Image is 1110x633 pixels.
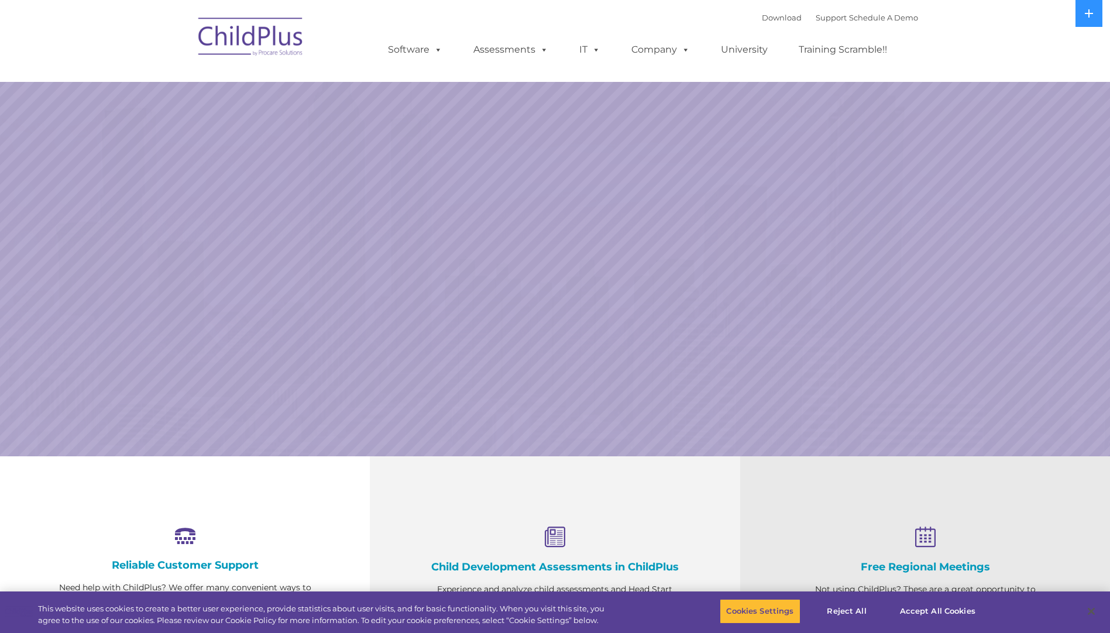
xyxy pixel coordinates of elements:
a: Company [620,38,702,61]
div: This website uses cookies to create a better user experience, provide statistics about user visit... [38,603,610,626]
p: Need help with ChildPlus? We offer many convenient ways to contact our amazing Customer Support r... [59,580,311,624]
a: Learn More [754,331,940,380]
a: Training Scramble!! [787,38,899,61]
a: University [709,38,779,61]
font: | [762,13,918,22]
h4: Child Development Assessments in ChildPlus [428,560,681,573]
button: Cookies Settings [720,599,800,624]
h4: Free Regional Meetings [799,560,1051,573]
button: Close [1078,598,1104,624]
button: Reject All [810,599,884,624]
a: Schedule A Demo [849,13,918,22]
img: ChildPlus by Procare Solutions [193,9,310,68]
p: Experience and analyze child assessments and Head Start data management in one system with zero c... [428,582,681,626]
a: Support [816,13,847,22]
a: Software [376,38,454,61]
a: Assessments [462,38,560,61]
p: Not using ChildPlus? These are a great opportunity to network and learn from ChildPlus users. Fin... [799,582,1051,626]
a: IT [568,38,612,61]
button: Accept All Cookies [894,599,982,624]
h4: Reliable Customer Support [59,559,311,572]
a: Download [762,13,802,22]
